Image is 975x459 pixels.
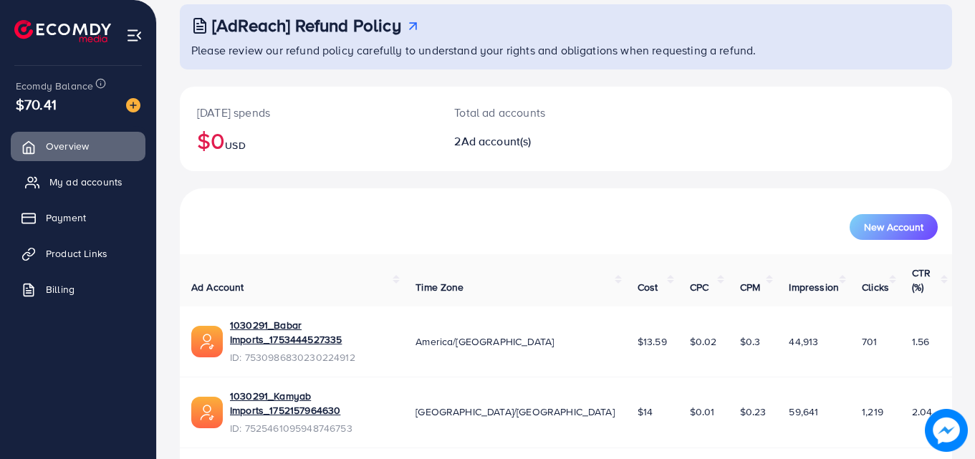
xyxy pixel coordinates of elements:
span: ID: 7525461095948746753 [230,421,393,435]
span: CPC [690,280,709,294]
a: 1030291_Kamyab Imports_1752157964630 [230,389,393,418]
span: New Account [864,222,923,232]
h2: 2 [454,135,613,148]
a: Payment [11,203,145,232]
span: 59,641 [789,405,818,419]
span: Cost [638,280,658,294]
span: Overview [46,139,89,153]
span: [GEOGRAPHIC_DATA]/[GEOGRAPHIC_DATA] [416,405,615,419]
a: Overview [11,132,145,160]
span: $0.3 [740,334,761,349]
span: Ad Account [191,280,244,294]
span: USD [225,138,245,153]
span: $0.23 [740,405,767,419]
span: $0.02 [690,334,717,349]
span: Time Zone [416,280,464,294]
span: America/[GEOGRAPHIC_DATA] [416,334,554,349]
span: 1,219 [862,405,883,419]
span: $13.59 [638,334,667,349]
span: Impression [789,280,839,294]
img: image [126,98,140,112]
span: Ad account(s) [461,133,532,149]
img: ic-ads-acc.e4c84228.svg [191,397,223,428]
button: New Account [850,214,938,240]
span: 701 [862,334,877,349]
span: My ad accounts [49,175,123,189]
a: Billing [11,275,145,304]
p: Please review our refund policy carefully to understand your rights and obligations when requesti... [191,42,943,59]
span: $70.41 [16,94,57,115]
span: Clicks [862,280,889,294]
p: [DATE] spends [197,104,420,121]
span: 1.56 [912,334,930,349]
a: My ad accounts [11,168,145,196]
h2: $0 [197,127,420,154]
span: 2.04 [912,405,933,419]
span: ID: 7530986830230224912 [230,350,393,364]
span: CTR (%) [912,266,931,294]
span: CPM [740,280,760,294]
span: Product Links [46,246,107,261]
img: logo [14,20,111,42]
img: image [925,409,968,452]
span: $0.01 [690,405,715,419]
span: Ecomdy Balance [16,79,93,93]
span: Billing [46,282,75,296]
a: Product Links [11,239,145,268]
h3: [AdReach] Refund Policy [212,15,401,36]
p: Total ad accounts [454,104,613,121]
a: 1030291_Babar Imports_1753444527335 [230,318,393,347]
span: Payment [46,211,86,225]
img: menu [126,27,143,44]
span: 44,913 [789,334,818,349]
span: $14 [638,405,653,419]
img: ic-ads-acc.e4c84228.svg [191,326,223,357]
